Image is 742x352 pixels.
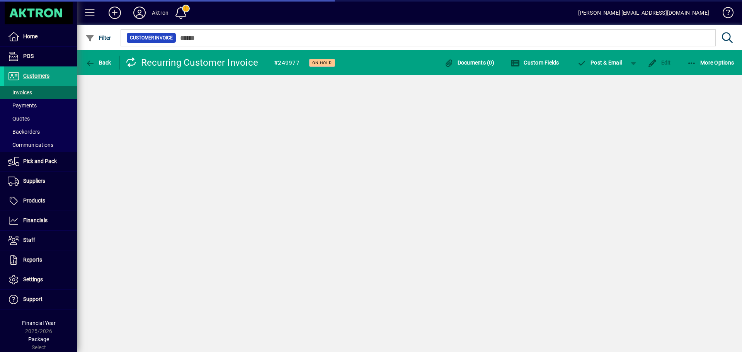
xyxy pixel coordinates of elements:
[8,116,30,122] span: Quotes
[85,35,111,41] span: Filter
[23,33,37,39] span: Home
[685,56,736,70] button: More Options
[4,290,77,309] a: Support
[23,73,49,79] span: Customers
[23,217,48,223] span: Financials
[83,31,113,45] button: Filter
[83,56,113,70] button: Back
[4,99,77,112] a: Payments
[511,60,559,66] span: Custom Fields
[717,2,732,27] a: Knowledge Base
[23,276,43,282] span: Settings
[8,129,40,135] span: Backorders
[444,60,494,66] span: Documents (0)
[4,27,77,46] a: Home
[8,102,37,109] span: Payments
[4,152,77,171] a: Pick and Pack
[312,60,332,65] span: On hold
[509,56,561,70] button: Custom Fields
[4,86,77,99] a: Invoices
[4,211,77,230] a: Financials
[574,56,626,70] button: Post & Email
[22,320,56,326] span: Financial Year
[127,6,152,20] button: Profile
[8,89,32,95] span: Invoices
[4,250,77,270] a: Reports
[23,257,42,263] span: Reports
[28,336,49,342] span: Package
[442,56,496,70] button: Documents (0)
[23,296,43,302] span: Support
[687,60,734,66] span: More Options
[77,56,120,70] app-page-header-button: Back
[591,60,594,66] span: P
[102,6,127,20] button: Add
[23,178,45,184] span: Suppliers
[23,197,45,204] span: Products
[126,56,259,69] div: Recurring Customer Invoice
[4,125,77,138] a: Backorders
[23,53,34,59] span: POS
[577,60,622,66] span: ost & Email
[23,237,35,243] span: Staff
[4,172,77,191] a: Suppliers
[4,191,77,211] a: Products
[130,34,173,42] span: Customer Invoice
[4,231,77,250] a: Staff
[4,47,77,66] a: POS
[85,60,111,66] span: Back
[274,57,300,69] div: #249977
[646,56,673,70] button: Edit
[23,158,57,164] span: Pick and Pack
[8,142,53,148] span: Communications
[4,270,77,289] a: Settings
[4,138,77,151] a: Communications
[152,7,168,19] div: Aktron
[578,7,709,19] div: [PERSON_NAME] [EMAIL_ADDRESS][DOMAIN_NAME]
[648,60,671,66] span: Edit
[4,112,77,125] a: Quotes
